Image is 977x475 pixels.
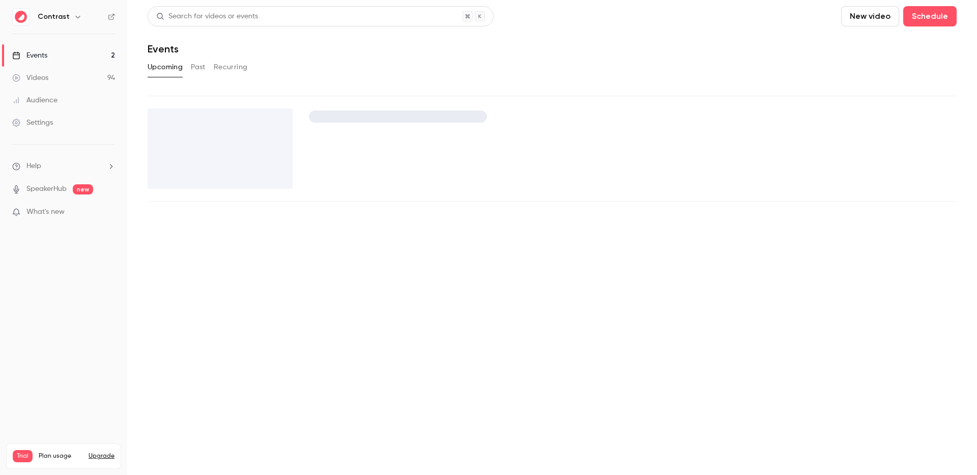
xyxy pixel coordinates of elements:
a: SpeakerHub [26,184,67,194]
img: Contrast [13,9,29,25]
button: Schedule [903,6,957,26]
div: Videos [12,73,48,83]
span: Plan usage [39,452,82,460]
span: Help [26,161,41,172]
li: help-dropdown-opener [12,161,115,172]
div: Settings [12,118,53,128]
button: Past [191,59,206,75]
div: Events [12,50,47,61]
div: Search for videos or events [156,11,258,22]
button: New video [841,6,899,26]
h1: Events [148,43,179,55]
span: What's new [26,207,65,217]
h6: Contrast [38,12,70,22]
span: Trial [13,450,33,462]
button: Recurring [214,59,248,75]
div: Audience [12,95,58,105]
span: new [73,184,93,194]
button: Upgrade [89,452,114,460]
button: Upcoming [148,59,183,75]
